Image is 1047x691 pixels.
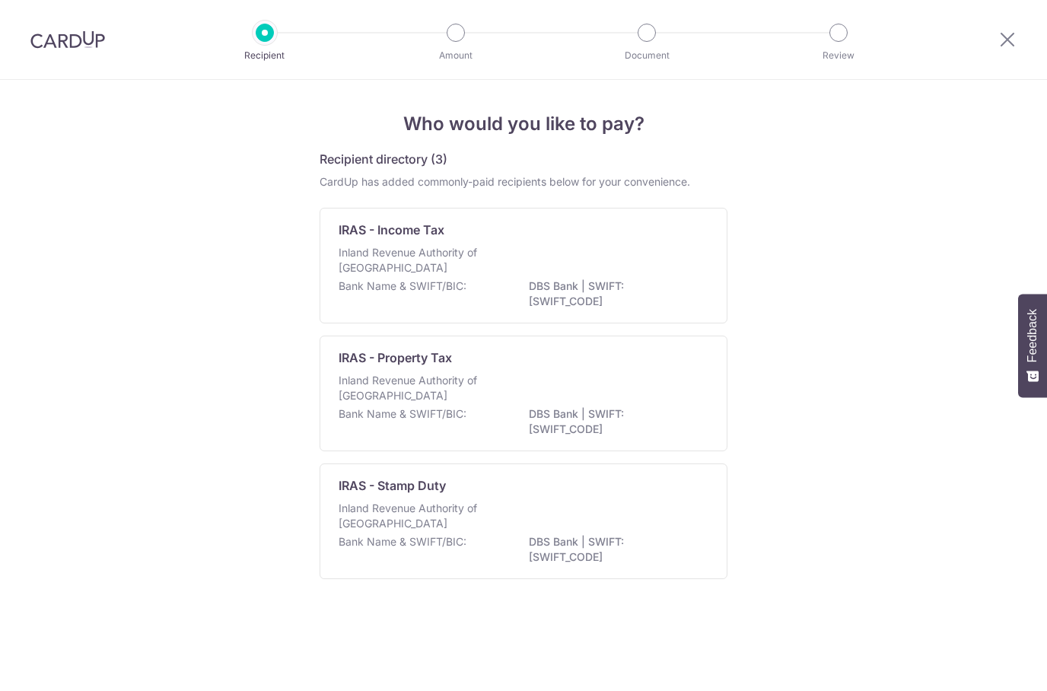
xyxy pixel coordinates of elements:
[339,373,500,403] p: Inland Revenue Authority of [GEOGRAPHIC_DATA]
[339,221,444,239] p: IRAS - Income Tax
[399,48,512,63] p: Amount
[529,534,699,565] p: DBS Bank | SWIFT: [SWIFT_CODE]
[339,349,452,367] p: IRAS - Property Tax
[339,245,500,275] p: Inland Revenue Authority of [GEOGRAPHIC_DATA]
[320,150,447,168] h5: Recipient directory (3)
[208,48,321,63] p: Recipient
[339,534,466,549] p: Bank Name & SWIFT/BIC:
[30,30,105,49] img: CardUp
[1026,309,1039,362] span: Feedback
[529,406,699,437] p: DBS Bank | SWIFT: [SWIFT_CODE]
[339,279,466,294] p: Bank Name & SWIFT/BIC:
[339,406,466,422] p: Bank Name & SWIFT/BIC:
[320,174,727,189] div: CardUp has added commonly-paid recipients below for your convenience.
[590,48,703,63] p: Document
[339,476,446,495] p: IRAS - Stamp Duty
[782,48,895,63] p: Review
[339,501,500,531] p: Inland Revenue Authority of [GEOGRAPHIC_DATA]
[1018,294,1047,397] button: Feedback - Show survey
[320,110,727,138] h4: Who would you like to pay?
[529,279,699,309] p: DBS Bank | SWIFT: [SWIFT_CODE]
